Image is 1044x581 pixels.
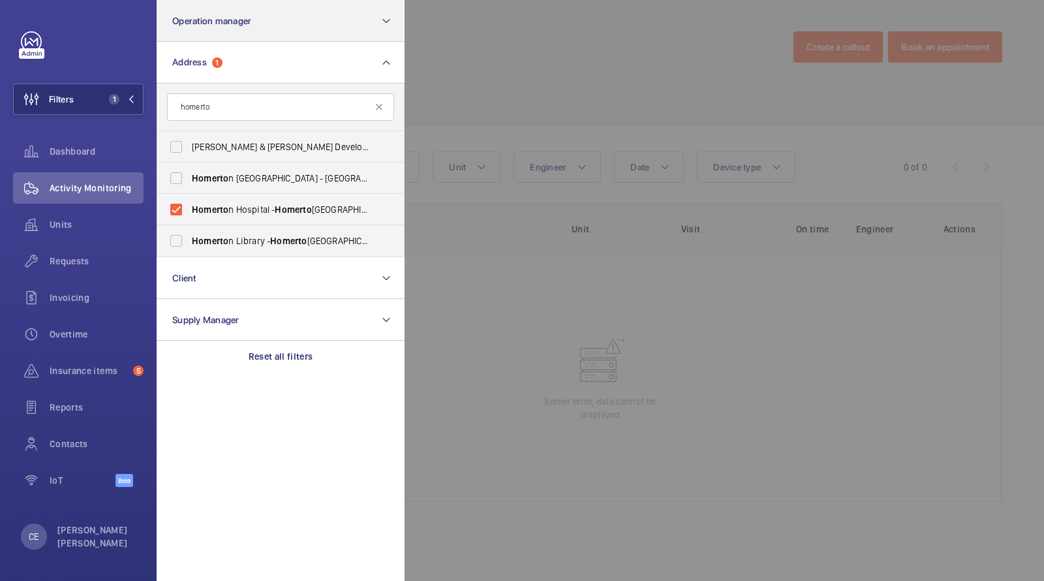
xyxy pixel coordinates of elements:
[109,94,119,104] span: 1
[50,181,144,195] span: Activity Monitoring
[50,145,144,158] span: Dashboard
[50,328,144,341] span: Overtime
[50,474,115,487] span: IoT
[29,530,38,543] p: CE
[115,474,133,487] span: Beta
[50,218,144,231] span: Units
[50,364,128,377] span: Insurance items
[133,366,144,376] span: 5
[50,255,144,268] span: Requests
[50,291,144,304] span: Invoicing
[49,93,74,106] span: Filters
[50,401,144,414] span: Reports
[50,437,144,450] span: Contacts
[57,524,136,550] p: [PERSON_NAME] [PERSON_NAME]
[13,84,144,115] button: Filters1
